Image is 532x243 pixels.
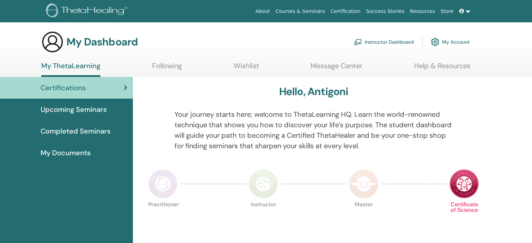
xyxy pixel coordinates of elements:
p: Practitioner [148,202,178,231]
span: Upcoming Seminars [41,104,107,115]
p: Master [349,202,378,231]
a: Courses & Seminars [273,5,328,18]
p: Instructor [249,202,278,231]
img: Master [349,169,378,199]
a: My Account [431,34,470,50]
a: Message Center [311,62,362,75]
img: generic-user-icon.jpg [41,31,64,53]
a: About [253,5,272,18]
h3: Hello, Antigoni [279,85,348,98]
img: chalkboard-teacher.svg [354,39,362,45]
img: logo.png [46,3,130,19]
a: Store [438,5,456,18]
a: Wishlist [234,62,259,75]
img: Instructor [249,169,278,199]
a: My ThetaLearning [41,62,100,77]
img: Certificate of Science [449,169,479,199]
a: Following [152,62,182,75]
h3: My Dashboard [66,36,138,48]
a: Resources [407,5,438,18]
a: Success Stories [363,5,407,18]
span: Completed Seminars [41,126,111,136]
span: Certifications [41,83,86,93]
a: Help & Resources [414,62,470,75]
a: Instructor Dashboard [354,34,414,50]
p: Certificate of Science [449,202,479,231]
a: Certification [328,5,363,18]
img: Practitioner [148,169,178,199]
img: cog.svg [431,36,439,48]
p: Your journey starts here; welcome to ThetaLearning HQ. Learn the world-renowned technique that sh... [175,109,453,151]
span: My Documents [41,148,91,158]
